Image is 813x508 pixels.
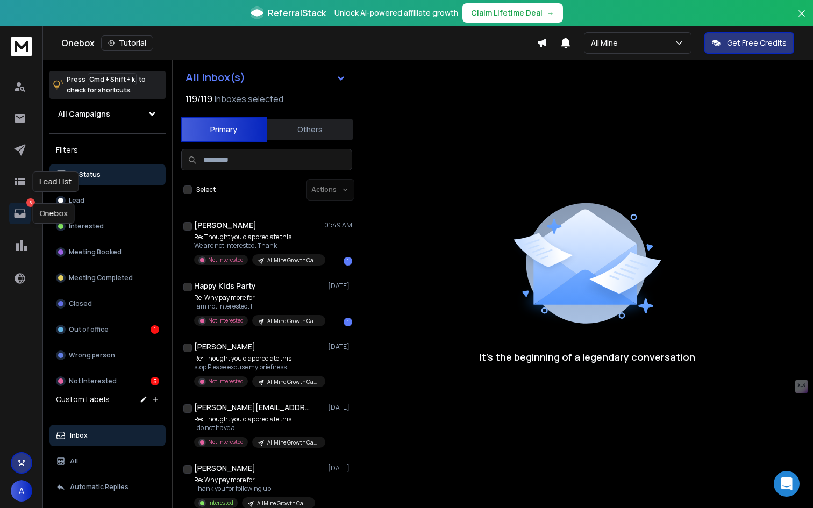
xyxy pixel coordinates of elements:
div: Open Intercom Messenger [774,471,800,497]
p: Re: Why pay more for [194,476,315,484]
p: Not Interested [69,377,117,385]
p: [DATE] [328,282,352,290]
button: All Status [49,164,166,185]
p: AllMine Growth Campaign [257,499,309,507]
button: Claim Lifetime Deal→ [462,3,563,23]
p: AllMine Growth Campaign [267,378,319,386]
p: [DATE] [328,342,352,351]
p: Meeting Booked [69,248,122,256]
p: I do not have a [194,424,323,432]
p: Unlock AI-powered affiliate growth [334,8,458,18]
p: Out of office [69,325,109,334]
h3: Custom Labels [56,394,110,405]
span: → [547,8,554,18]
p: Re: Thought you’d appreciate this [194,415,323,424]
button: Out of office1 [49,319,166,340]
p: Re: Thought you’d appreciate this [194,233,323,241]
button: Automatic Replies [49,476,166,498]
h1: All Campaigns [58,109,110,119]
p: Closed [69,299,92,308]
p: Lead [69,196,84,205]
h1: [PERSON_NAME] [194,341,255,352]
button: Wrong person [49,345,166,366]
p: All Mine [591,38,622,48]
button: Primary [181,117,267,142]
button: All [49,450,166,472]
p: All [70,457,78,466]
p: AllMine Growth Campaign [267,439,319,447]
p: Re: Why pay more for [194,294,323,302]
p: [DATE] [328,464,352,473]
button: Tutorial [101,35,153,51]
p: Press to check for shortcuts. [67,74,146,96]
p: Get Free Credits [727,38,787,48]
label: Select [196,185,216,194]
button: A [11,480,32,502]
p: Meeting Completed [69,274,133,282]
p: Interested [69,222,104,231]
p: All Status [70,170,101,179]
p: Not Interested [208,377,244,385]
button: Get Free Credits [704,32,794,54]
span: ReferralStack [268,6,326,19]
button: Interested [49,216,166,237]
h1: Happy Kids Party [194,281,256,291]
button: All Campaigns [49,103,166,125]
p: AllMine Growth Campaign [267,256,319,264]
p: Not Interested [208,438,244,446]
p: Automatic Replies [70,483,129,491]
p: Thank you for following up, [194,484,315,493]
div: 1 [151,325,159,334]
div: 1 [344,257,352,266]
span: 119 / 119 [186,92,212,105]
p: We are not interested. Thank [194,241,323,250]
h1: All Inbox(s) [186,72,245,83]
span: Cmd + Shift + k [88,73,137,85]
button: Meeting Completed [49,267,166,289]
div: 1 [344,318,352,326]
button: Others [267,118,353,141]
h1: [PERSON_NAME][EMAIL_ADDRESS][PERSON_NAME][DOMAIN_NAME] [194,402,312,413]
p: Not Interested [208,317,244,325]
p: Interested [208,499,233,507]
p: Not Interested [208,256,244,264]
button: Inbox [49,425,166,446]
p: 01:49 AM [324,221,352,230]
a: 6 [9,203,31,224]
div: Lead List [33,171,79,192]
div: Onebox [61,35,537,51]
p: It’s the beginning of a legendary conversation [479,349,695,364]
div: Onebox [33,203,75,224]
button: All Inbox(s) [177,67,354,88]
h1: [PERSON_NAME] [194,220,256,231]
p: AllMine Growth Campaign [267,317,319,325]
p: Wrong person [69,351,115,360]
button: Not Interested5 [49,370,166,392]
h3: Inboxes selected [215,92,283,105]
p: 6 [26,198,35,207]
p: Inbox [70,431,88,440]
p: Re: Thought you’d appreciate this [194,354,323,363]
h1: [PERSON_NAME] [194,463,255,474]
div: 5 [151,377,159,385]
button: Closed [49,293,166,314]
button: Close banner [795,6,809,32]
p: [DATE] [328,403,352,412]
p: I am not interested. I [194,302,323,311]
h3: Filters [49,142,166,158]
p: stop Please excuse my briefness [194,363,323,371]
button: Lead [49,190,166,211]
button: Meeting Booked [49,241,166,263]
